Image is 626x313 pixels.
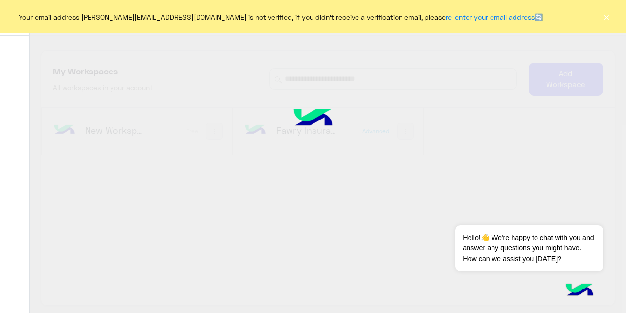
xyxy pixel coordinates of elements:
[274,93,352,145] img: hulul-logo.png
[446,13,535,21] a: re-enter your email address
[562,274,597,308] img: hulul-logo.png
[602,12,611,22] button: ×
[19,12,543,22] span: Your email address [PERSON_NAME][EMAIL_ADDRESS][DOMAIN_NAME] is not verified, if you didn't recei...
[455,225,603,271] span: Hello!👋 We're happy to chat with you and answer any questions you might have. How can we assist y...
